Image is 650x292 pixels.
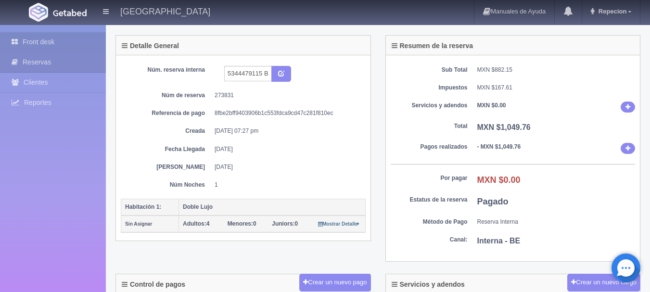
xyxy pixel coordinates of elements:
b: Habitación 1: [125,203,161,210]
dt: Método de Pago [391,218,468,226]
strong: Adultos: [183,220,206,227]
h4: Control de pagos [122,281,185,288]
dt: Sub Total [391,66,468,74]
strong: Menores: [228,220,253,227]
img: Getabed [53,9,87,16]
dd: Reserva Interna [477,218,636,226]
button: Crear un nuevo pago [299,274,370,292]
dt: Canal: [391,236,468,244]
b: - MXN $1,049.76 [477,143,521,150]
dt: Fecha Llegada [128,145,205,153]
dd: 1 [215,181,358,189]
dt: [PERSON_NAME] [128,163,205,171]
b: MXN $0.00 [477,175,521,185]
dt: Impuestos [391,84,468,92]
b: MXN $1,049.76 [477,123,531,131]
dt: Núm. reserva interna [128,66,205,74]
img: Getabed [29,3,48,22]
small: Sin Asignar [125,221,152,227]
dd: [DATE] 07:27 pm [215,127,358,135]
a: Mostrar Detalle [318,220,360,227]
dt: Núm de reserva [128,91,205,100]
span: Repecion [596,8,627,15]
strong: Juniors: [272,220,294,227]
b: Interna - BE [477,237,521,245]
dt: Núm Noches [128,181,205,189]
dt: Por pagar [391,174,468,182]
th: Doble Lujo [179,199,366,216]
span: 0 [228,220,256,227]
b: Pagado [477,197,509,206]
dt: Pagos realizados [391,143,468,151]
dd: 8fbe2bff9403906b1c553fdca9cd47c281f810ec [215,109,358,117]
dt: Referencia de pago [128,109,205,117]
dt: Creada [128,127,205,135]
dd: [DATE] [215,145,358,153]
dd: 273831 [215,91,358,100]
dt: Servicios y adendos [391,102,468,110]
span: 0 [272,220,298,227]
h4: Servicios y adendos [392,281,465,288]
b: MXN $0.00 [477,102,506,109]
button: Crear un nuevo cargo [567,274,640,292]
h4: Resumen de la reserva [392,42,473,50]
span: 4 [183,220,209,227]
dt: Estatus de la reserva [391,196,468,204]
dt: Total [391,122,468,130]
h4: Detalle General [122,42,179,50]
h4: [GEOGRAPHIC_DATA] [120,5,210,17]
dd: [DATE] [215,163,358,171]
dd: MXN $167.61 [477,84,636,92]
dd: MXN $882.15 [477,66,636,74]
small: Mostrar Detalle [318,221,360,227]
